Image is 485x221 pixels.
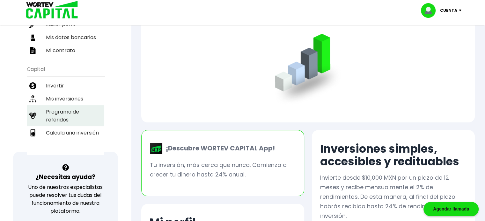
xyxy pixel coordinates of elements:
[29,95,36,102] img: inversiones-icon.6695dc30.svg
[421,3,440,18] img: profile-image
[35,172,95,182] h3: ¿Necesitas ayuda?
[457,10,466,11] img: icon-down
[320,173,467,221] p: Invierte desde $10,000 MXN por un plazo de 12 meses y recibe mensualmente el 2% de rendimientos. ...
[27,44,104,57] a: Mi contrato
[440,6,457,15] p: Cuenta
[29,112,36,119] img: recomiendanos-icon.9b8e9327.svg
[163,143,275,153] p: ¡Descubre WORTEV CAPITAL App!
[27,31,104,44] a: Mis datos bancarios
[27,126,104,139] a: Calcula una inversión
[150,160,296,179] p: Tu inversión, más cerca que nunca. Comienza a crecer tu dinero hasta 24% anual.
[29,47,36,54] img: contrato-icon.f2db500c.svg
[27,1,104,57] ul: Perfil
[29,82,36,89] img: invertir-icon.b3b967d7.svg
[27,92,104,105] a: Mis inversiones
[27,79,104,92] a: Invertir
[320,142,467,168] h2: Inversiones simples, accesibles y redituables
[27,62,104,155] ul: Capital
[29,34,36,41] img: datos-icon.10cf9172.svg
[27,105,104,126] a: Programa de referidos
[150,143,163,154] img: wortev-capital-app-icon
[272,34,344,106] img: grafica.516fef24.png
[423,202,479,216] div: Agendar llamada
[29,129,36,136] img: calculadora-icon.17d418c4.svg
[21,183,110,215] p: Uno de nuestros especialistas puede resolver tus dudas del funcionamiento de nuestra plataforma.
